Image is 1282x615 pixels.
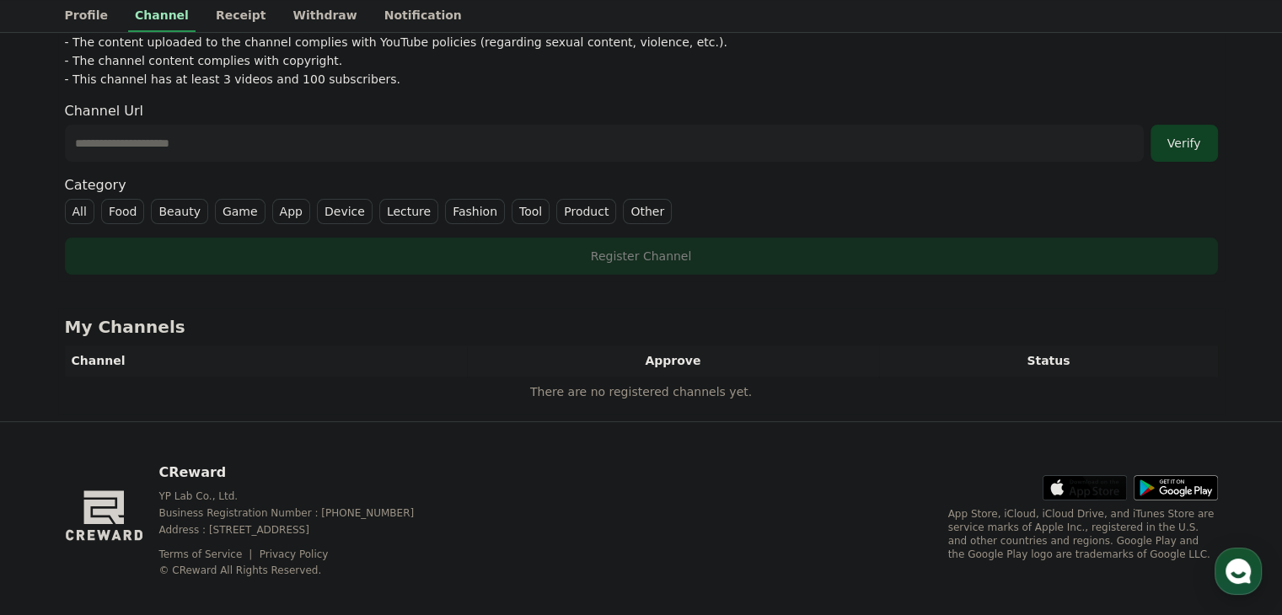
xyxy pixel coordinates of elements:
p: YP Lab Co., Ltd. [158,489,441,503]
th: Approve [467,345,880,377]
a: Settings [217,475,324,517]
span: Home [43,500,72,514]
label: App [272,199,310,224]
label: Product [556,199,616,224]
label: Fashion [445,199,505,224]
label: Food [101,199,145,224]
p: - The channel content complies with copyright. [65,52,343,69]
p: Address : [STREET_ADDRESS] [158,523,441,537]
td: There are no registered channels yet. [65,377,1218,408]
div: Register Channel [99,248,1184,265]
p: - This channel has at least 3 videos and 100 subscribers. [65,71,400,88]
div: Category [65,175,1218,224]
button: Verify [1151,125,1218,162]
div: Channel Url [65,101,1218,162]
a: Terms of Service [158,548,255,560]
p: Business Registration Number : [PHONE_NUMBER] [158,506,441,520]
div: Verify [1157,135,1211,152]
span: Messages [140,501,190,515]
span: Settings [249,500,291,514]
th: Channel [65,345,467,377]
label: All [65,199,94,224]
th: Status [879,345,1217,377]
a: Privacy Policy [260,548,329,560]
a: Messages [111,475,217,517]
p: - The content uploaded to the channel complies with YouTube policies (regarding sexual content, v... [65,34,727,51]
label: Other [623,199,672,224]
label: Game [215,199,266,224]
p: App Store, iCloud, iCloud Drive, and iTunes Store are service marks of Apple Inc., registered in ... [948,507,1218,561]
label: Lecture [379,199,438,224]
button: Register Channel [65,238,1218,275]
p: © CReward All Rights Reserved. [158,564,441,577]
label: Beauty [151,199,207,224]
p: CReward [158,463,441,483]
a: Home [5,475,111,517]
h4: My Channels [65,315,1218,339]
label: Device [317,199,373,224]
label: Tool [512,199,550,224]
